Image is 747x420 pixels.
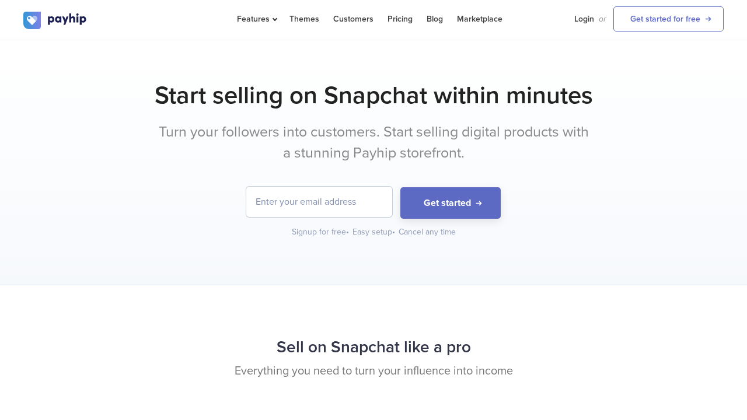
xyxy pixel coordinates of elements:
div: Signup for free [292,226,350,238]
p: Turn your followers into customers. Start selling digital products with a stunning Payhip storefr... [155,122,592,163]
span: • [392,227,395,237]
a: Get started for free [613,6,724,32]
h1: Start selling on Snapchat within minutes [23,81,724,110]
span: Features [237,14,275,24]
img: logo.svg [23,12,88,29]
p: Everything you need to turn your influence into income [23,363,724,380]
button: Get started [400,187,501,219]
div: Cancel any time [399,226,456,238]
span: • [346,227,349,237]
div: Easy setup [352,226,396,238]
input: Enter your email address [246,187,392,217]
h2: Sell on Snapchat like a pro [23,332,724,363]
